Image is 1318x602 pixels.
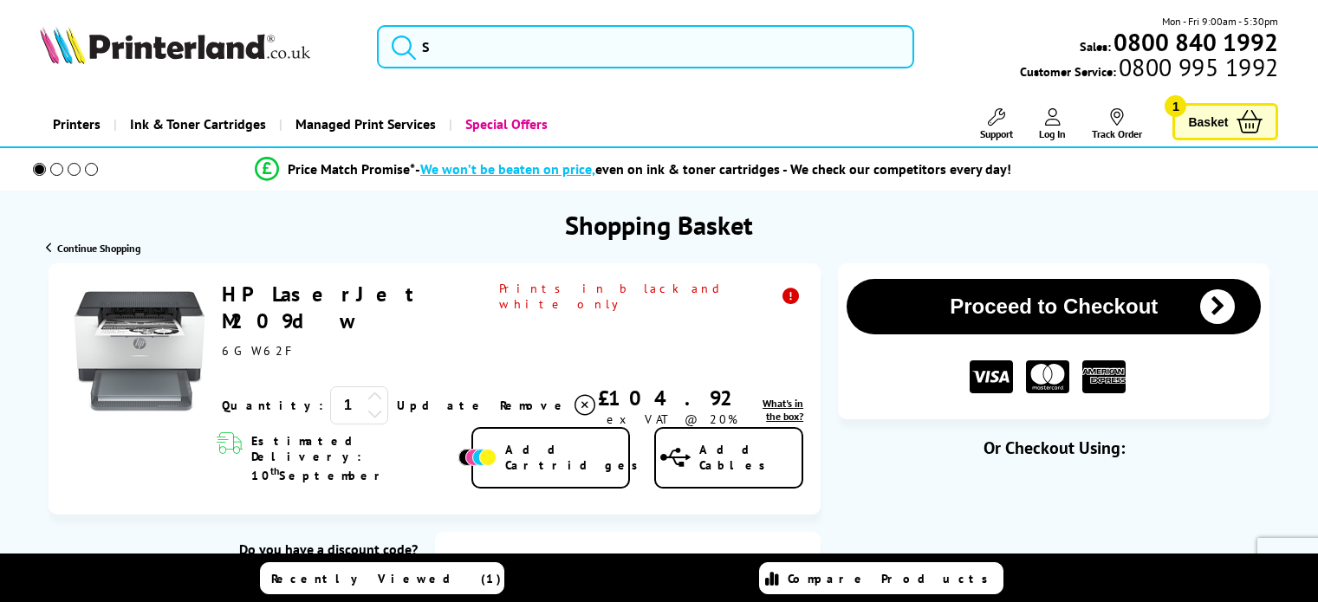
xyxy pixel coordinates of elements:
span: Support [980,127,1013,140]
span: Add Cables [699,442,802,473]
span: 1 [1165,95,1186,117]
span: Basket [1188,110,1228,133]
span: Log In [1039,127,1066,140]
sup: th [270,464,279,477]
span: Prints in black and white only [499,281,803,312]
button: Proceed to Checkout [847,279,1261,334]
div: - even on ink & toner cartridges - We check our competitors every day! [415,160,1011,178]
a: Support [980,108,1013,140]
div: Do you have a discount code? [147,541,418,558]
span: Compare Products [788,571,997,586]
span: Customer Service: [1020,59,1278,80]
img: HP LaserJet M209dw [75,287,205,417]
img: MASTER CARD [1026,360,1069,394]
a: lnk_inthebox [746,397,803,423]
img: VISA [970,360,1013,394]
span: Ink & Toner Cartridges [130,102,266,146]
span: We won’t be beaten on price, [420,160,595,178]
b: 0800 840 1992 [1113,26,1278,58]
a: Special Offers [449,102,561,146]
span: 6GW62F [222,343,297,359]
a: Track Order [1092,108,1142,140]
span: ex VAT @ 20% [607,411,737,427]
span: Mon - Fri 9:00am - 5:30pm [1162,13,1278,29]
span: Quantity: [222,398,323,413]
a: Delete item from your basket [500,392,598,418]
img: American Express [1082,360,1126,394]
h1: Shopping Basket [565,208,753,242]
span: Estimated Delivery: 10 September [251,433,454,483]
div: Sub Total: [470,549,638,576]
a: HP LaserJet M209dw [222,281,415,334]
a: Continue Shopping [46,242,140,255]
a: Recently Viewed (1) [260,562,504,594]
iframe: PayPal [880,487,1227,546]
li: modal_Promise [9,154,1257,184]
a: Update [397,398,486,413]
a: Printers [40,102,114,146]
a: Printerland Logo [40,26,355,68]
a: 0800 840 1992 [1111,34,1278,50]
div: £104.92 [638,549,786,576]
a: Basket 1 [1172,103,1278,140]
span: Price Match Promise* [288,160,415,178]
input: S [377,25,914,68]
div: Or Checkout Using: [838,437,1269,459]
a: Ink & Toner Cartridges [114,102,279,146]
img: Printerland Logo [40,26,310,64]
span: 0800 995 1992 [1116,59,1278,75]
span: What's in the box? [763,397,803,423]
span: Remove [500,398,568,413]
span: Sales: [1080,38,1111,55]
a: Compare Products [759,562,1003,594]
a: Managed Print Services [279,102,449,146]
span: Add Cartridges [505,442,647,473]
span: Continue Shopping [57,242,140,255]
div: £104.92 [598,385,746,411]
span: Recently Viewed (1) [271,571,502,586]
a: Log In [1039,108,1066,140]
img: Add Cartridges [458,449,497,466]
